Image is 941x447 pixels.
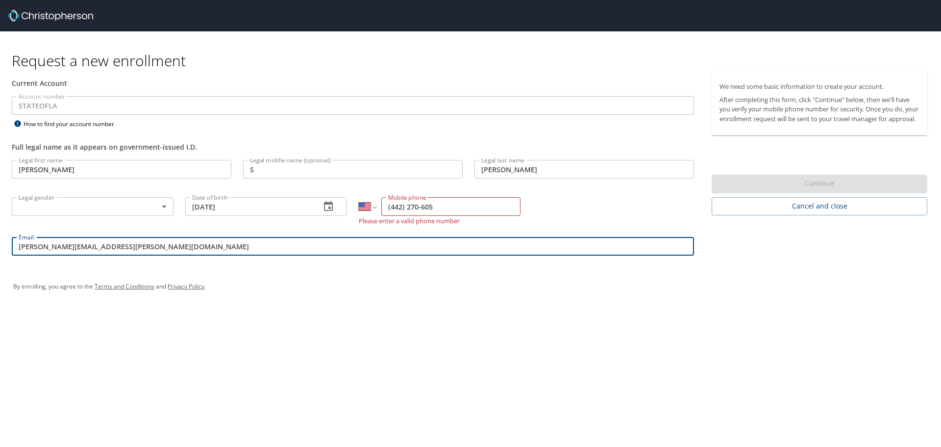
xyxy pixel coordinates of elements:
a: Privacy Policy [168,282,204,290]
p: Please enter a valid phone number [359,216,520,225]
div: How to find your account number [12,118,134,130]
div: Current Account [12,78,694,88]
a: Terms and Conditions [95,282,154,290]
button: Cancel and close [712,197,927,215]
div: Full legal name as it appears on government-issued I.D. [12,142,694,152]
div: ​ [12,197,173,216]
p: After completing this form, click "Continue" below, then we'll have you verify your mobile phone ... [719,95,919,124]
input: Enter phone number [381,197,520,216]
input: MM/DD/YYYY [185,197,313,216]
img: cbt logo [8,10,93,22]
p: We need some basic information to create your account. [719,82,919,91]
h1: Request a new enrollment [12,51,935,70]
div: By enrolling, you agree to the and . [13,274,928,299]
span: Cancel and close [719,200,919,212]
